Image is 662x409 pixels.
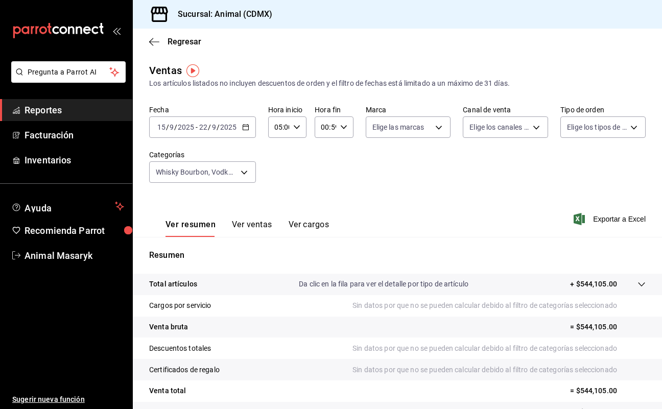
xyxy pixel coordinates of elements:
[220,123,237,131] input: ----
[168,37,201,46] span: Regresar
[567,122,627,132] span: Elige los tipos de orden
[372,122,424,132] span: Elige las marcas
[166,123,169,131] span: /
[196,123,198,131] span: -
[570,322,646,332] p: = $544,105.00
[166,220,329,237] div: navigation tabs
[268,106,306,113] label: Hora inicio
[149,322,188,332] p: Venta bruta
[166,220,216,237] button: Ver resumen
[560,106,646,113] label: Tipo de orden
[217,123,220,131] span: /
[25,153,124,167] span: Inventarios
[112,27,121,35] button: open_drawer_menu
[25,200,111,212] span: Ayuda
[199,123,208,131] input: --
[208,123,211,131] span: /
[149,365,220,375] p: Certificados de regalo
[149,63,182,78] div: Ventas
[570,386,646,396] p: = $544,105.00
[149,386,186,396] p: Venta total
[149,78,646,89] div: Los artículos listados no incluyen descuentos de orden y el filtro de fechas está limitado a un m...
[7,74,126,85] a: Pregunta a Parrot AI
[157,123,166,131] input: --
[28,67,110,78] span: Pregunta a Parrot AI
[174,123,177,131] span: /
[352,365,646,375] p: Sin datos por que no se pueden calcular debido al filtro de categorías seleccionado
[469,122,529,132] span: Elige los canales de venta
[25,128,124,142] span: Facturación
[149,279,197,290] p: Total artículos
[352,343,646,354] p: Sin datos por que no se pueden calcular debido al filtro de categorías seleccionado
[315,106,353,113] label: Hora fin
[25,103,124,117] span: Reportes
[289,220,329,237] button: Ver cargos
[169,123,174,131] input: --
[11,61,126,83] button: Pregunta a Parrot AI
[211,123,217,131] input: --
[149,151,256,158] label: Categorías
[366,106,451,113] label: Marca
[156,167,237,177] span: Whisky Bourbon, Vodka, Vinos Copeo, Tequila, Signature Drinks, Separador, Salads, Sake, [PERSON_N...
[149,249,646,261] p: Resumen
[149,106,256,113] label: Fecha
[186,64,199,77] img: Tooltip marker
[149,343,211,354] p: Descuentos totales
[463,106,548,113] label: Canal de venta
[177,123,195,131] input: ----
[570,279,617,290] p: + $544,105.00
[25,224,124,237] span: Recomienda Parrot
[149,300,211,311] p: Cargos por servicio
[352,300,646,311] p: Sin datos por que no se pueden calcular debido al filtro de categorías seleccionado
[149,37,201,46] button: Regresar
[576,213,646,225] button: Exportar a Excel
[25,249,124,262] span: Animal Masaryk
[12,394,124,405] span: Sugerir nueva función
[299,279,468,290] p: Da clic en la fila para ver el detalle por tipo de artículo
[170,8,272,20] h3: Sucursal: Animal (CDMX)
[232,220,272,237] button: Ver ventas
